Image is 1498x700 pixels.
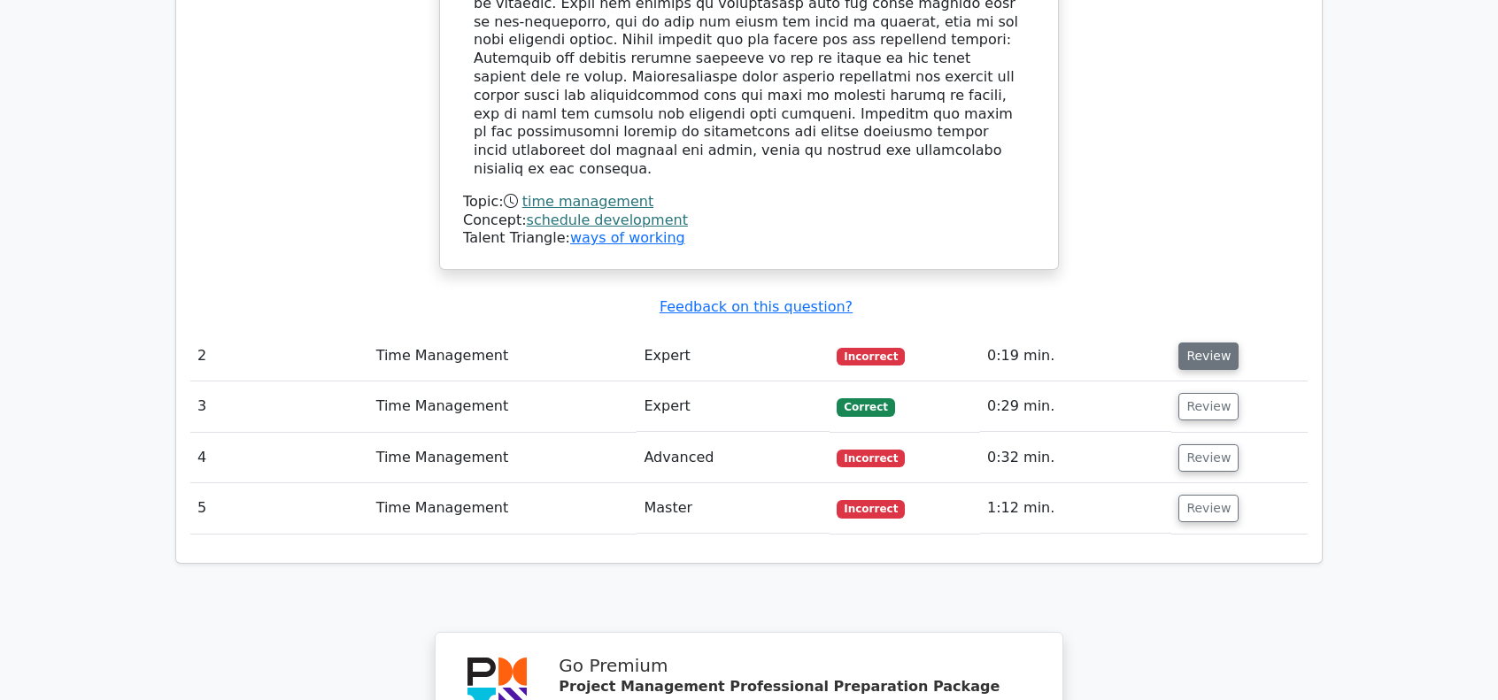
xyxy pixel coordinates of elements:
button: Review [1178,342,1239,370]
a: Feedback on this question? [660,298,853,315]
td: 0:19 min. [980,331,1171,381]
td: Expert [637,331,830,381]
a: schedule development [527,212,688,228]
div: Concept: [463,212,1035,230]
span: Incorrect [837,450,905,467]
td: 0:32 min. [980,433,1171,483]
button: Review [1178,444,1239,472]
td: 0:29 min. [980,381,1171,432]
button: Review [1178,495,1239,522]
td: Time Management [369,433,637,483]
td: 4 [190,433,369,483]
td: Advanced [637,433,830,483]
button: Review [1178,393,1239,420]
div: Topic: [463,193,1035,212]
td: 3 [190,381,369,432]
td: Time Management [369,331,637,381]
td: 2 [190,331,369,381]
td: Time Management [369,381,637,432]
a: time management [522,193,653,210]
a: ways of working [570,229,685,246]
span: Correct [837,398,894,416]
td: 1:12 min. [980,483,1171,534]
td: Time Management [369,483,637,534]
td: Master [637,483,830,534]
div: Talent Triangle: [463,193,1035,248]
td: Expert [637,381,830,432]
span: Incorrect [837,348,905,365]
span: Incorrect [837,500,905,518]
td: 5 [190,483,369,534]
